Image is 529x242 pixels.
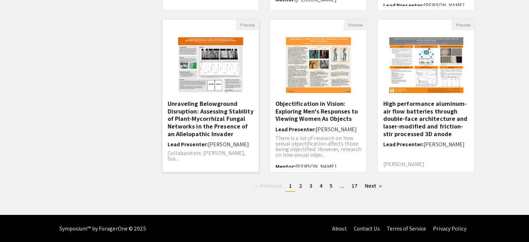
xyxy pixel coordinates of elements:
iframe: Chat [5,211,30,237]
p: [PERSON_NAME] [383,162,469,167]
span: 4 [320,182,322,189]
h6: Lead Presenter: [383,141,469,148]
span: [PERSON_NAME] [424,141,465,148]
span: 3 [310,182,312,189]
button: Preview [236,19,259,30]
div: Open Presentation <p>Unraveling Belowground Disruption: Assessing Stability of Plant-Mycorrhizal ... [162,19,259,172]
span: Mentor: [168,167,188,174]
a: Privacy Policy [433,225,466,232]
a: Contact Us [353,225,379,232]
span: [PERSON_NAME], [PERSON_NAME] [PERSON_NAME] [275,163,359,177]
span: [PERSON_NAME] [187,167,229,174]
h5: Objectification in Vision: Exploring Men's Responses to Viewing Women As Objects [275,100,361,123]
span: 2 [299,182,302,189]
span: 1 [289,182,292,189]
h5: High performance aluminum-air flow batteries through double-face architecture and laser-modified ... [383,100,469,138]
img: <p>High performance aluminum-air flow batteries through double-face architecture and laser-modifi... [382,30,470,100]
span: 17 [352,182,358,189]
button: Preview [344,19,367,30]
button: Preview [451,19,474,30]
a: Next page [361,181,385,191]
p: There is a lot of research on how sexual objectification affects those being objectified. However... [275,135,361,158]
span: [PERSON_NAME] [208,141,249,148]
img: <p>Unraveling Belowground Disruption: Assessing Stability of Plant-Mycorrhizal Fungal Networks in... [171,30,250,100]
span: [PERSON_NAME] [424,2,465,9]
div: Open Presentation <p>High performance aluminum-air flow batteries through double-face architectur... [377,19,475,172]
span: Previous [260,182,282,189]
a: Terms of Service [386,225,426,232]
ul: Pagination [162,181,475,192]
span: [PERSON_NAME] [316,126,357,133]
h6: Lead Presenter: [275,126,361,133]
a: About [332,225,347,232]
p: Collabarators: [PERSON_NAME], Sus... [168,150,254,162]
h6: Lead Presenter: [168,141,254,148]
span: 5 [330,182,332,189]
h5: Unraveling Belowground Disruption: Assessing Stability of Plant-Mycorrhizal Fungal Networks in th... [168,100,254,138]
img: <p>Objectification in Vision: Exploring Men's Responses to Viewing Women As Objects</p> [279,30,358,100]
div: Open Presentation <p>Objectification in Vision: Exploring Men's Responses to Viewing Women As Obj... [270,19,367,172]
h6: Lead Presenter: [383,2,469,9]
span: ... [340,182,344,189]
span: Mentor: [275,163,295,170]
